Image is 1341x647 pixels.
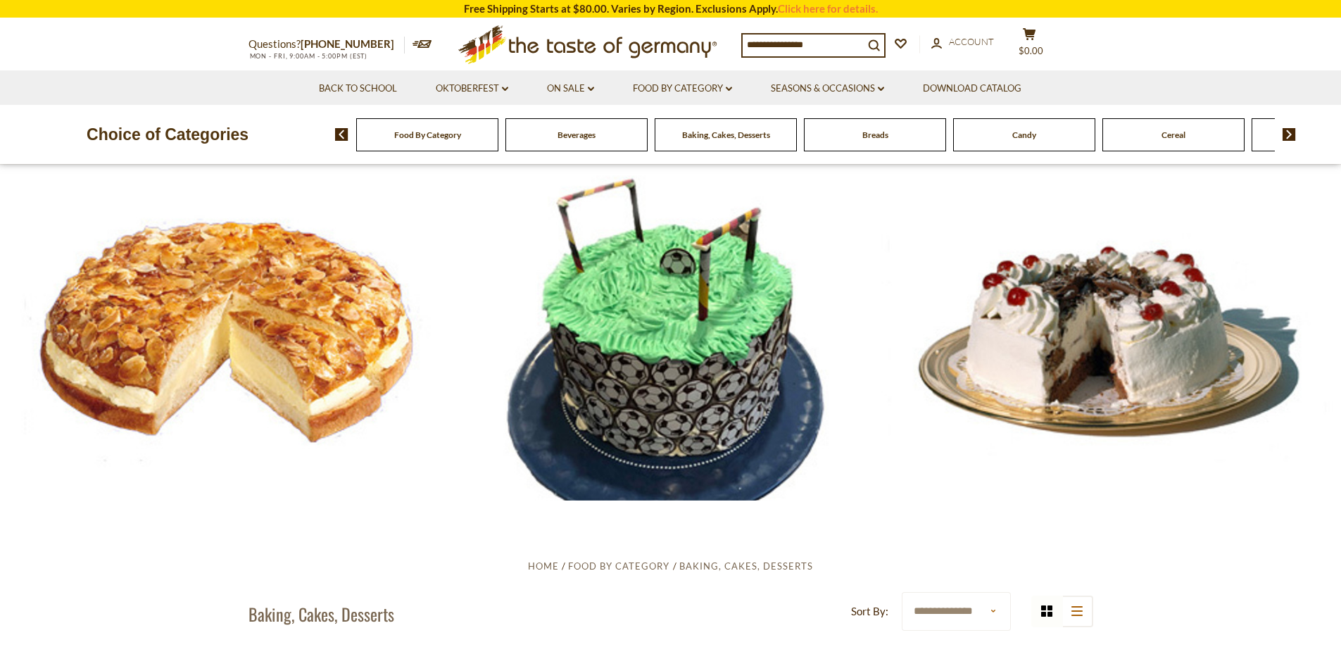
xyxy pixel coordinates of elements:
a: Food By Category [568,560,669,572]
a: Click here for details. [778,2,878,15]
a: Seasons & Occasions [771,81,884,96]
a: Baking, Cakes, Desserts [679,560,813,572]
a: Back to School [319,81,397,96]
a: Baking, Cakes, Desserts [682,130,770,140]
a: Oktoberfest [436,81,508,96]
label: Sort By: [851,603,888,620]
a: Food By Category [394,130,461,140]
a: Home [528,560,559,572]
a: On Sale [547,81,594,96]
span: MON - FRI, 9:00AM - 5:00PM (EST) [248,52,368,60]
a: Cereal [1161,130,1185,140]
a: Download Catalog [923,81,1021,96]
h1: Baking, Cakes, Desserts [248,603,394,624]
p: Questions? [248,35,405,54]
a: Account [931,34,994,50]
a: Breads [862,130,888,140]
a: Food By Category [633,81,732,96]
a: Candy [1012,130,1036,140]
img: previous arrow [335,128,348,141]
a: [PHONE_NUMBER] [301,37,394,50]
span: Account [949,36,994,47]
span: $0.00 [1019,45,1043,56]
button: $0.00 [1009,27,1051,63]
img: next arrow [1283,128,1296,141]
a: Beverages [558,130,596,140]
